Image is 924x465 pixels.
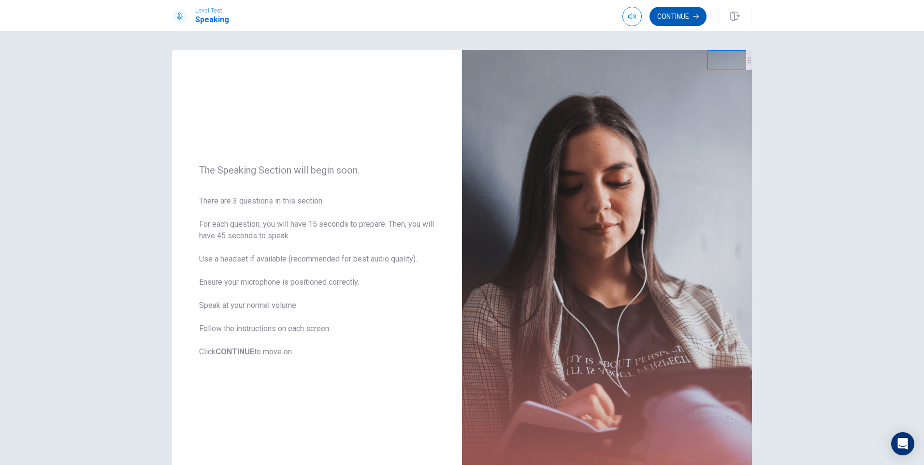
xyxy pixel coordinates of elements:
[195,14,229,26] h1: Speaking
[216,347,254,356] b: CONTINUE
[199,195,435,358] span: There are 3 questions in this section. For each question, you will have 15 seconds to prepare. Th...
[650,7,707,26] button: Continue
[195,7,229,14] span: Level Test
[199,164,435,176] span: The Speaking Section will begin soon.
[891,432,914,455] div: Open Intercom Messenger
